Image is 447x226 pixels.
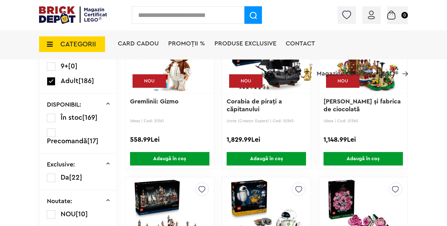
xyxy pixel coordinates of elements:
[78,77,94,84] span: [186]
[133,74,166,88] div: NOU
[130,136,209,144] div: 558.99Lei
[222,152,310,166] a: Adaugă în coș
[324,136,403,144] div: 1,148.99Lei
[69,174,82,181] span: [22]
[401,12,408,18] small: 0
[168,40,205,47] a: PROMOȚII %
[324,98,403,113] a: [PERSON_NAME] şi fabrica de ciocolată
[61,211,76,218] span: NOU
[286,40,315,47] a: Contact
[214,40,276,47] a: Produse exclusive
[61,114,82,121] span: În stoc
[319,152,407,166] a: Adaugă în coș
[130,152,209,166] span: Adaugă în coș
[227,136,306,144] div: 1,829.99Lei
[61,77,78,84] span: Adult
[326,74,359,88] div: NOU
[398,62,408,69] a: Magazine Certificate LEGO®
[118,40,159,47] a: Card Cadou
[227,152,306,166] span: Adaugă în coș
[227,118,306,123] p: Icons (Creator Expert) | Cod: 10365
[47,138,87,145] span: Precomandă
[229,74,263,88] div: NOU
[317,62,398,77] span: Magazine Certificate LEGO®
[324,118,403,123] p: Ideas | Cod: 21360
[47,161,75,168] p: Exclusive:
[130,118,209,123] p: Ideas | Cod: 21361
[87,138,98,145] span: [17]
[126,152,214,166] a: Adaugă în coș
[227,98,284,120] a: Corabia de piraţi a căpitanului [PERSON_NAME]
[47,102,81,108] p: DISPONIBIL:
[76,211,88,218] span: [10]
[324,152,403,166] span: Adaugă în coș
[60,41,96,48] span: CATEGORII
[82,114,98,121] span: [169]
[61,174,69,181] span: Da
[47,198,72,204] p: Noutate:
[130,98,178,105] a: Gremlinii: Gizmo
